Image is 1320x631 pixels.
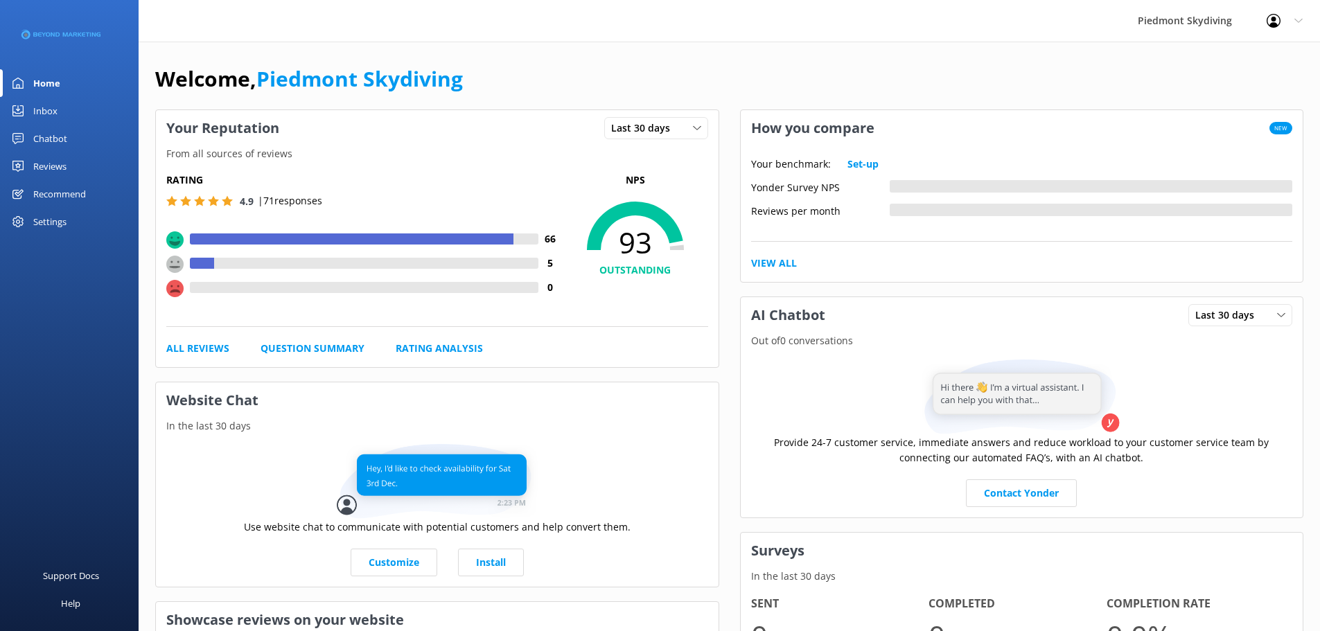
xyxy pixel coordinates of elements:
div: Reviews per month [751,204,890,216]
h5: Rating [166,172,563,188]
div: Home [33,69,60,97]
a: All Reviews [166,341,229,356]
span: 93 [563,225,708,260]
p: Use website chat to communicate with potential customers and help convert them. [244,519,631,535]
div: Support Docs [43,562,99,589]
p: | 71 responses [258,193,322,208]
div: Yonder Survey NPS [751,180,890,193]
p: In the last 30 days [741,569,1303,584]
h4: Sent [751,595,929,613]
h4: 5 [538,256,563,271]
div: Help [61,589,80,617]
img: conversation... [337,444,538,519]
p: NPS [563,172,708,188]
a: Set-up [847,157,879,172]
h4: Completion Rate [1107,595,1285,613]
h4: OUTSTANDING [563,263,708,278]
a: Question Summary [261,341,364,356]
a: Customize [351,549,437,576]
span: Last 30 days [1195,308,1262,323]
div: Settings [33,208,67,235]
p: Provide 24-7 customer service, immediate answers and reduce workload to your customer service tea... [751,435,1293,466]
span: 4.9 [240,195,254,208]
h4: 0 [538,280,563,295]
h3: Website Chat [156,382,719,418]
h3: How you compare [741,110,885,146]
p: Your benchmark: [751,157,831,172]
div: Chatbot [33,125,67,152]
span: New [1269,122,1292,134]
div: Inbox [33,97,58,125]
h3: Surveys [741,533,1303,569]
p: In the last 30 days [156,418,719,434]
h3: AI Chatbot [741,297,836,333]
h4: Completed [929,595,1107,613]
h1: Welcome, [155,62,463,96]
p: Out of 0 conversations [741,333,1303,348]
img: assistant... [921,359,1122,435]
a: Install [458,549,524,576]
p: From all sources of reviews [156,146,719,161]
a: Contact Yonder [966,479,1077,507]
a: View All [751,256,797,271]
a: Rating Analysis [396,341,483,356]
img: 3-1676954853.png [21,30,100,40]
h4: 66 [538,231,563,247]
span: Last 30 days [611,121,678,136]
div: Reviews [33,152,67,180]
a: Piedmont Skydiving [256,64,463,93]
div: Recommend [33,180,86,208]
h3: Your Reputation [156,110,290,146]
